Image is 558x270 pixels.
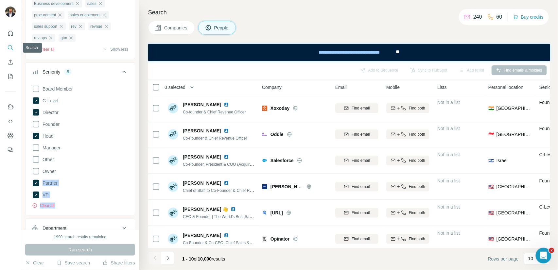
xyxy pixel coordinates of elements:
button: Quick start [5,27,16,39]
button: Find both [386,208,429,218]
button: Use Surfe on LinkedIn [5,101,16,113]
img: Logo of Opinator [262,236,267,242]
span: sales [87,1,96,7]
button: Use Surfe API [5,115,16,127]
span: Not in a list [437,178,460,183]
span: Not in a list [437,204,460,210]
img: LinkedIn logo [224,180,229,186]
span: Company [262,84,282,91]
img: Avatar [168,155,178,166]
iframe: Intercom live chat [536,248,551,263]
img: Logo of seamless.ai [262,210,267,215]
button: My lists [5,71,16,82]
span: sales support [34,24,57,29]
button: Buy credits [513,12,544,22]
span: Opinator [270,236,289,242]
span: People [214,25,229,31]
span: Other [40,156,54,163]
span: Not in a list [437,100,460,105]
span: Companies [164,25,188,31]
button: Department [26,220,135,236]
p: 60 [497,13,502,21]
span: [GEOGRAPHIC_DATA] [497,105,532,111]
span: [PERSON_NAME] [183,180,221,186]
button: Enrich CSV [5,56,16,68]
button: Share filters [103,260,135,266]
span: Personal location [488,84,523,91]
button: Find email [335,156,378,165]
img: LinkedIn logo [224,233,229,238]
span: Find email [352,210,370,216]
span: [GEOGRAPHIC_DATA] [497,131,532,138]
button: Feedback [5,144,16,156]
span: Find email [352,184,370,190]
span: Find both [409,236,425,242]
span: 🇮🇳 [488,105,494,111]
img: Avatar [168,208,178,218]
span: gtm [61,35,67,41]
span: Business development [34,1,74,7]
span: 10,000 [198,256,212,262]
div: 1990 search results remaining [54,234,107,240]
span: 🇸🇬 [488,131,494,138]
img: LinkedIn logo [224,128,229,133]
span: Find both [409,105,425,111]
span: [GEOGRAPHIC_DATA] [497,236,532,242]
button: Clear [25,260,44,266]
span: Israel [497,157,508,164]
span: Owner [40,168,56,175]
span: Board Member [40,86,73,92]
span: Mobile [386,84,400,91]
span: Not in a list [437,126,460,131]
span: C-Level [40,97,58,104]
span: Email [335,84,347,91]
span: Find email [352,236,370,242]
span: procurement [34,12,56,18]
button: Dashboard [5,130,16,142]
img: LinkedIn logo [224,154,229,160]
span: [GEOGRAPHIC_DATA] [497,210,532,216]
span: Find email [352,158,370,163]
span: 2 [549,248,554,253]
button: Find email [335,182,378,192]
span: revnue [90,24,102,29]
span: CEO & Founder | The World's Best Sales Leads | Join [URL] Free [DATE]! [183,214,311,219]
img: Avatar [168,181,178,192]
img: Avatar [168,234,178,244]
img: LinkedIn logo [231,207,236,212]
iframe: Banner [148,44,550,61]
img: Logo of Oddle [262,132,267,137]
span: [URL] [270,210,283,216]
div: Seniority [43,69,60,75]
button: Clear all [32,46,54,52]
span: Co-founder & Chief Revenue Officer [183,110,246,114]
button: Find both [386,234,429,244]
button: Find both [386,182,429,192]
img: Logo of Deel [262,184,267,189]
img: Logo of Xoxoday [262,106,267,111]
span: Find both [409,158,425,163]
span: Salesforce [270,157,294,164]
span: [PERSON_NAME] [270,183,303,190]
span: Find email [352,131,370,137]
span: Partner [40,180,58,186]
button: Save search [57,260,90,266]
span: sales enablement [70,12,100,18]
span: rev [71,24,77,29]
span: 🇺🇸 [488,183,494,190]
span: Manager [40,144,61,151]
span: Find both [409,184,425,190]
button: Find both [386,129,429,139]
span: [PERSON_NAME] [183,101,221,108]
span: [PERSON_NAME] 👋 [183,206,228,212]
span: Find both [409,210,425,216]
span: results [182,256,225,262]
span: Co-Founder & Chief Revenue Officer [183,136,247,141]
span: 🇺🇸 [488,210,494,216]
p: 240 [473,13,482,21]
span: Find email [352,105,370,111]
span: Chief of Staff to Co-Founder & Chief Revenue Officer [183,188,275,193]
span: [GEOGRAPHIC_DATA] [497,183,532,190]
button: Find both [386,103,429,113]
